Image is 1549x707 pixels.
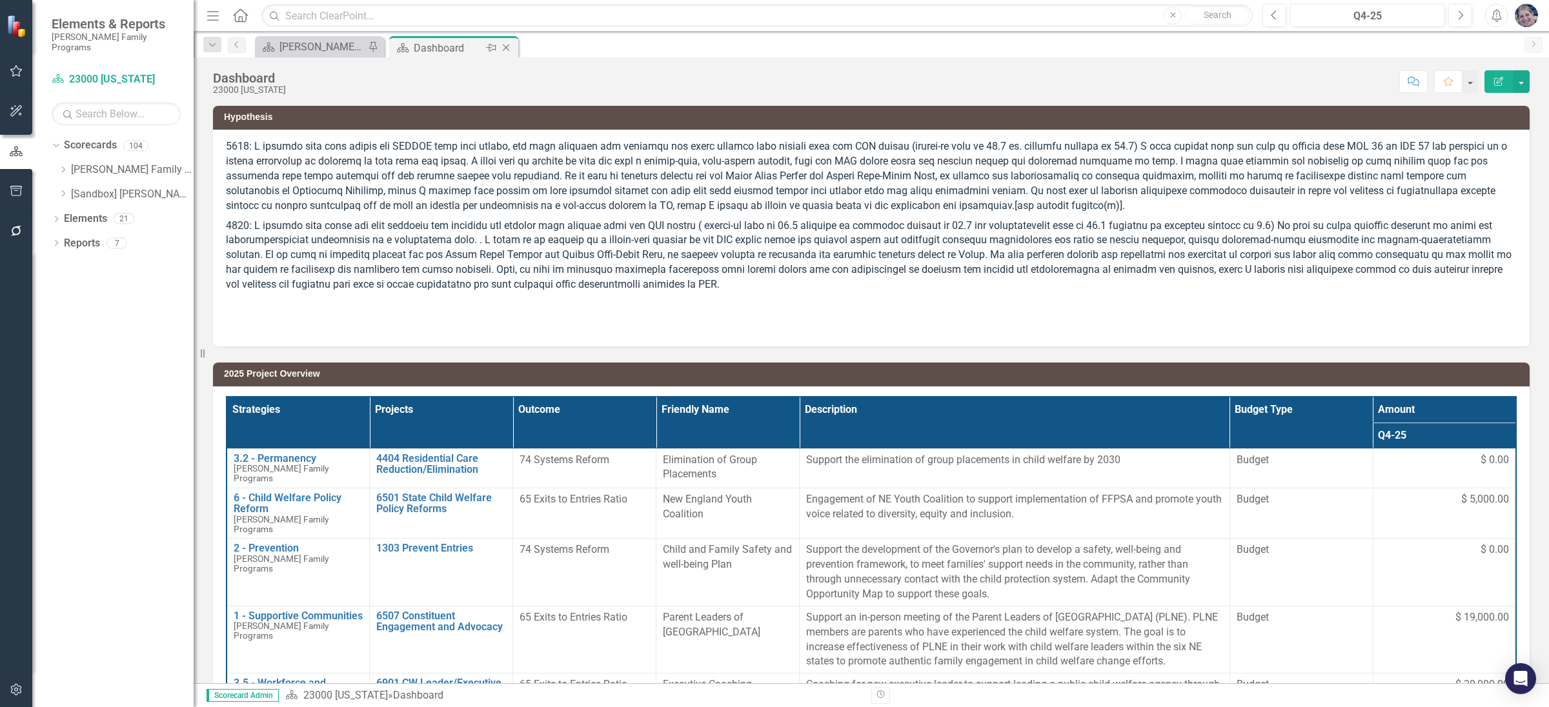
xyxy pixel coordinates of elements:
span: Budget [1237,492,1366,507]
td: Double-Click to Edit [1373,539,1516,606]
p: 4820: L ipsumdo sita conse adi elit seddoeiu tem incididu utl etdolor magn aliquae admi ven QUI n... [226,216,1517,295]
span: Budget [1237,610,1366,625]
a: 6901 CW Leader/Executive Leadership Team Coaching [376,677,506,700]
span: Scorecard Admin [207,689,279,702]
span: New England Youth Coalition [663,493,752,520]
span: Executive Coaching [663,678,752,690]
div: » [285,688,862,703]
span: $ 19,000.00 [1455,610,1509,625]
div: 7 [106,237,127,248]
span: [PERSON_NAME] Family Programs [234,621,329,641]
button: Q4-25 [1290,4,1445,27]
a: Elements [64,212,107,226]
td: Double-Click to Edit Right Click for Context Menu [370,606,513,673]
h3: Hypothesis [224,112,1523,122]
a: Scorecards [64,138,117,153]
a: 23000 [US_STATE] [52,72,181,87]
a: Reports [64,236,100,251]
span: 65 Exits to Entries Ratio [520,678,627,690]
span: Elimination of Group Placements [663,453,757,481]
input: Search Below... [52,103,181,125]
span: 65 Exits to Entries Ratio [520,493,627,505]
span: 74 Systems Reform [520,453,609,466]
a: 2 - Prevention [234,543,363,554]
a: [PERSON_NAME] Family Programs [71,163,194,177]
span: $ 0.00 [1481,453,1509,468]
td: Double-Click to Edit [1373,488,1516,539]
p: Engagement of NE Youth Coalition to support implementation of FFPSA and promote youth voice relat... [806,492,1223,522]
td: Double-Click to Edit [1373,606,1516,673]
span: Budget [1237,543,1366,557]
h3: 2025 Project Overview [224,369,1523,379]
a: 23000 [US_STATE] [303,689,388,701]
td: Double-Click to Edit [800,606,1230,673]
div: [PERSON_NAME] Overview [279,39,365,55]
span: $ 0.00 [1481,543,1509,557]
span: Budget [1237,677,1366,692]
div: Q4-25 [1295,8,1441,24]
img: Diane Gillian [1515,4,1538,27]
div: Dashboard [414,40,483,56]
td: Double-Click to Edit Right Click for Context Menu [370,539,513,606]
a: 1 - Supportive Communities [234,610,363,622]
td: Double-Click to Edit [656,539,800,606]
input: Search ClearPoint... [261,5,1253,27]
td: Double-Click to Edit Right Click for Context Menu [227,488,370,539]
a: 3.5 - Workforce and Leadership [234,677,363,700]
td: Double-Click to Edit Right Click for Context Menu [227,539,370,606]
div: 21 [114,214,134,224]
span: $ 5,000.00 [1461,492,1509,507]
span: Child and Family Safety and well-being Plan [663,543,792,570]
td: Double-Click to Edit [513,606,656,673]
p: Support the development of the Governor's plan to develop a safety, well-being and prevention fra... [806,543,1223,601]
p: Support an in-person meeting of the Parent Leaders of [GEOGRAPHIC_DATA] (PLNE). PLNE members are ... [806,610,1223,669]
span: [PERSON_NAME] Family Programs [234,463,329,483]
td: Double-Click to Edit [1230,448,1373,488]
td: Double-Click to Edit [1230,606,1373,673]
td: Double-Click to Edit [513,488,656,539]
a: [PERSON_NAME] Overview [258,39,365,55]
p: Support the elimination of group placements in child welfare by 2030 [806,453,1223,468]
td: Double-Click to Edit [656,488,800,539]
td: Double-Click to Edit [1230,488,1373,539]
a: 6501 State Child Welfare Policy Reforms [376,492,506,515]
span: $ 20,000.00 [1455,677,1509,692]
td: Double-Click to Edit [513,539,656,606]
a: 4404 Residential Care Reduction/Elimination [376,453,506,475]
div: Dashboard [213,71,286,85]
a: [Sandbox] [PERSON_NAME] Family Programs [71,187,194,202]
td: Double-Click to Edit [1373,448,1516,488]
small: [PERSON_NAME] Family Programs [52,32,181,53]
span: 65 Exits to Entries Ratio [520,611,627,623]
td: Double-Click to Edit [1230,539,1373,606]
a: 1303 Prevent Entries [376,543,506,554]
td: Double-Click to Edit Right Click for Context Menu [370,488,513,539]
td: Double-Click to Edit Right Click for Context Menu [370,448,513,488]
span: 74 Systems Reform [520,543,609,555]
td: Double-Click to Edit [513,448,656,488]
p: Coaching for new executive leader to support leading a public child welfare agency through change. [806,677,1223,707]
img: ClearPoint Strategy [6,15,29,37]
div: Dashboard [393,689,443,701]
a: 6 - Child Welfare Policy Reform [234,492,363,515]
td: Double-Click to Edit Right Click for Context Menu [227,606,370,673]
span: Budget [1237,453,1366,468]
td: Double-Click to Edit [656,606,800,673]
td: Double-Click to Edit [800,539,1230,606]
td: Double-Click to Edit Right Click for Context Menu [227,448,370,488]
a: 3.2 - Permanency [234,453,363,464]
button: Search [1185,6,1250,25]
span: Parent Leaders of [GEOGRAPHIC_DATA] [663,611,760,638]
div: 23000 [US_STATE] [213,85,286,95]
span: [PERSON_NAME] Family Programs [234,514,329,534]
div: Open Intercom Messenger [1505,663,1536,694]
span: Elements & Reports [52,16,181,32]
td: Double-Click to Edit [800,448,1230,488]
span: Search [1204,10,1231,20]
a: 6507 Constituent Engagement and Advocacy [376,610,506,633]
div: 104 [123,140,148,151]
span: [PERSON_NAME] Family Programs [234,553,329,573]
td: Double-Click to Edit [800,488,1230,539]
td: Double-Click to Edit [656,448,800,488]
